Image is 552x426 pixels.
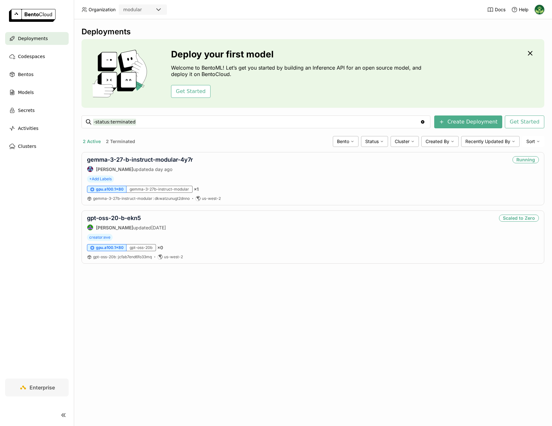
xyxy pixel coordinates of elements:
[151,225,166,230] span: [DATE]
[87,166,193,172] div: updated
[5,50,69,63] a: Codespaces
[151,166,172,172] span: a day ago
[361,136,388,147] div: Status
[9,9,56,22] img: logo
[395,139,410,144] span: Cluster
[93,254,152,260] a: gpt-oss-20b:jcfab7end6fo33mq
[194,186,199,192] span: × 1
[333,136,358,147] div: Bento
[87,215,141,221] a: gpt-oss-20-b-ekn5
[511,6,529,13] div: Help
[87,224,166,231] div: updated
[30,384,55,391] span: Enterprise
[5,32,69,45] a: Deployments
[434,115,502,128] button: Create Deployment
[535,5,544,14] img: Kevin Bi
[126,186,193,193] div: gemma-3-27b-instruct-modular
[87,225,93,230] img: Shenyang Zhao
[5,86,69,99] a: Models
[93,254,152,259] span: gpt-oss-20b jcfab7end6fo33mq
[18,35,48,42] span: Deployments
[5,140,69,153] a: Clusters
[365,139,379,144] span: Status
[505,115,544,128] button: Get Started
[171,64,425,77] p: Welcome to BentoML! Let’s get you started by building an Inference API for an open source model, ...
[87,166,93,172] img: Jiang
[171,49,425,59] h3: Deploy your first model
[461,136,520,147] div: Recently Updated By
[522,136,544,147] div: Sort
[96,187,124,192] span: gpu.a100.1x80
[513,156,539,163] div: Running
[5,379,69,396] a: Enterprise
[5,68,69,81] a: Bentos
[426,139,449,144] span: Created By
[499,215,539,222] div: Scaled to Zero
[420,119,425,124] svg: Clear value
[153,196,154,201] span: :
[93,196,190,201] span: gemma-3-27b-instruct-modular dkwatzunugt2dnno
[171,85,211,98] button: Get Started
[519,7,529,13] span: Help
[487,6,505,13] a: Docs
[96,245,124,250] span: gpu.a100.1x80
[526,139,535,144] span: Sort
[126,244,156,251] div: gpt-oss-20b
[87,234,113,241] span: creator:eve
[123,6,142,13] div: modular
[421,136,459,147] div: Created By
[93,196,190,201] a: gemma-3-27b-instruct-modular:dkwatzunugt2dnno
[157,245,163,251] span: × 0
[87,175,114,183] span: +Add Labels
[164,254,183,260] span: us-west-2
[465,139,510,144] span: Recently Updated By
[18,71,33,78] span: Bentos
[337,139,349,144] span: Bento
[87,156,193,163] a: gemma-3-27-b-instruct-modular-4y7r
[495,7,505,13] span: Docs
[5,104,69,117] a: Secrets
[89,7,116,13] span: Organization
[18,124,39,132] span: Activities
[18,106,35,114] span: Secrets
[93,117,420,127] input: Search
[391,136,419,147] div: Cluster
[18,53,45,60] span: Codespaces
[5,122,69,135] a: Activities
[96,225,133,230] strong: [PERSON_NAME]
[82,27,544,37] div: Deployments
[18,89,34,96] span: Models
[82,137,102,146] button: 2 Active
[202,196,221,201] span: us-west-2
[105,137,136,146] button: 2 Terminated
[96,166,133,172] strong: [PERSON_NAME]
[18,142,36,150] span: Clusters
[87,49,156,98] img: cover onboarding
